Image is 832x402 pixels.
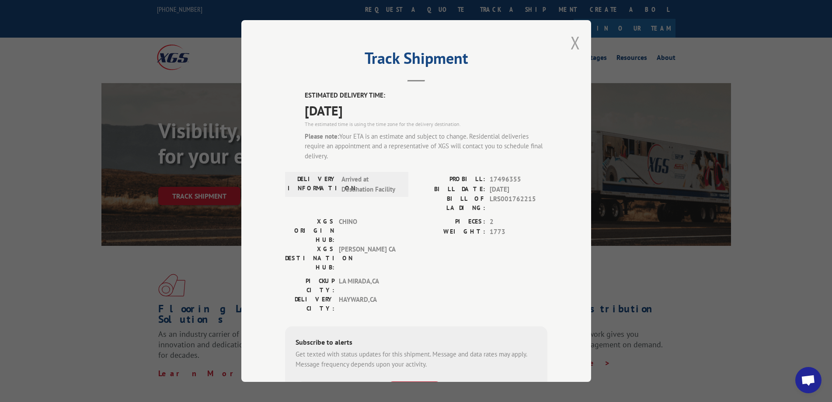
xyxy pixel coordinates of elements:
label: PICKUP CITY: [285,276,334,295]
span: [PERSON_NAME] CA [339,245,398,272]
span: [DATE] [305,101,547,120]
button: SUBSCRIBE [389,381,440,400]
label: BILL DATE: [416,185,485,195]
label: WEIGHT: [416,227,485,237]
span: HAYWARD , CA [339,295,398,313]
span: LA MIRADA , CA [339,276,398,295]
span: 2 [490,217,547,227]
div: Get texted with status updates for this shipment. Message and data rates may apply. Message frequ... [296,350,537,369]
label: PIECES: [416,217,485,227]
h2: Track Shipment [285,52,547,69]
div: Open chat [795,367,822,393]
div: Subscribe to alerts [296,337,537,350]
input: Phone Number [299,381,382,400]
div: Your ETA is an estimate and subject to change. Residential deliveries require an appointment and ... [305,132,547,161]
span: 1773 [490,227,547,237]
label: XGS DESTINATION HUB: [285,245,334,272]
label: XGS ORIGIN HUB: [285,217,334,245]
span: LRS001762215 [490,194,547,213]
label: BILL OF LADING: [416,194,485,213]
span: Arrived at Destination Facility [341,175,400,194]
span: 17496355 [490,175,547,185]
button: Close modal [571,31,580,54]
span: [DATE] [490,185,547,195]
label: ESTIMATED DELIVERY TIME: [305,91,547,101]
strong: Please note: [305,132,339,140]
label: PROBILL: [416,175,485,185]
label: DELIVERY INFORMATION: [288,175,337,194]
div: The estimated time is using the time zone for the delivery destination. [305,120,547,128]
span: CHINO [339,217,398,245]
label: DELIVERY CITY: [285,295,334,313]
